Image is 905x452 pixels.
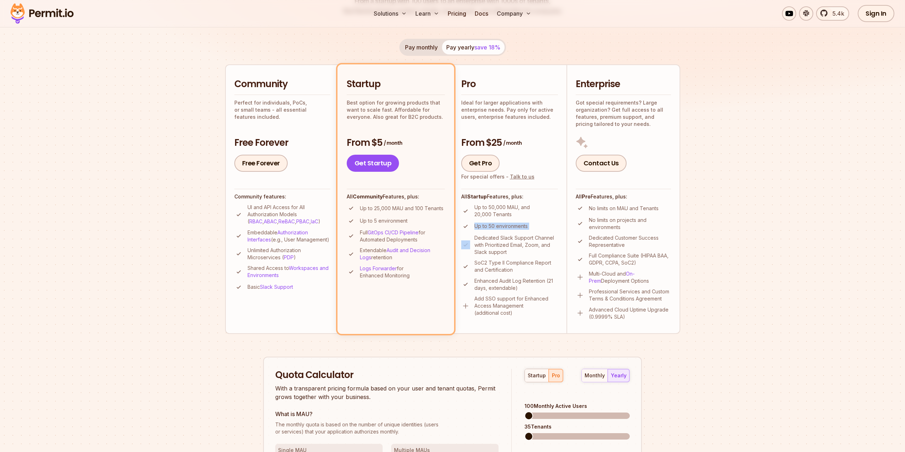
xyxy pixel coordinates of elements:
a: RBAC [249,218,262,224]
p: Full for Automated Deployments [360,229,445,243]
h2: Quota Calculator [275,369,499,382]
p: Add SSO support for Enhanced Access Management (additional cost) [474,295,558,317]
span: The monthly quota is based on the number of unique identities (users [275,421,499,428]
h2: Pro [461,78,558,91]
a: On-Prem [589,271,635,284]
a: Docs [472,6,491,21]
a: Free Forever [234,155,288,172]
p: Dedicated Customer Success Representative [589,234,671,249]
p: Up to 50,000 MAU, and 20,000 Tenants [474,204,558,218]
a: IaC [311,218,318,224]
a: Authorization Interfaces [247,229,308,243]
a: Sign In [858,5,894,22]
p: With a transparent pricing formula based on your user and tenant quotas, Permit grows together wi... [275,384,499,401]
p: Up to 5 environment [360,217,408,224]
img: Permit logo [7,1,77,26]
h3: From $25 [461,137,558,149]
p: UI and API Access for All Authorization Models ( , , , , ) [247,204,330,225]
p: Embeddable (e.g., User Management) [247,229,330,243]
p: Ideal for larger applications with enterprise needs. Pay only for active users, enterprise featur... [461,99,558,121]
div: 35 Tenants [525,423,630,430]
p: Enhanced Audit Log Retention (21 days, extendable) [474,277,558,292]
a: ABAC [264,218,277,224]
h4: All Features, plus: [576,193,671,200]
p: SoC2 Type II Compliance Report and Certification [474,259,558,273]
span: / month [384,139,402,147]
span: 5.4k [828,9,844,18]
p: Basic [247,283,293,291]
p: Advanced Cloud Uptime Upgrade (0.9999% SLA) [589,306,671,320]
p: Best option for growing products that want to scale fast. Affordable for everyone. Also great for... [347,99,445,121]
div: 100 Monthly Active Users [525,403,630,410]
p: Unlimited Authorization Microservices ( ) [247,247,330,261]
p: Up to 50 environments [474,223,528,230]
h3: Free Forever [234,137,330,149]
button: Learn [412,6,442,21]
p: or services) that your application authorizes monthly. [275,421,499,435]
a: PDP [284,254,294,260]
p: for Enhanced Monitoring [360,265,445,279]
span: / month [503,139,522,147]
a: ReBAC [278,218,295,224]
a: Pricing [445,6,469,21]
button: Solutions [371,6,410,21]
h2: Startup [347,78,445,91]
h4: All Features, plus: [461,193,558,200]
a: Logs Forwarder [360,265,397,271]
strong: Startup [467,193,487,200]
a: Slack Support [260,284,293,290]
p: Dedicated Slack Support Channel with Prioritized Email, Zoom, and Slack support [474,234,558,256]
h2: Enterprise [576,78,671,91]
a: Contact Us [576,155,627,172]
h3: From $5 [347,137,445,149]
strong: Community [353,193,383,200]
button: Company [494,6,534,21]
div: monthly [585,372,605,379]
h4: All Features, plus: [347,193,445,200]
h4: Community features: [234,193,330,200]
p: Up to 25,000 MAU and 100 Tenants [360,205,443,212]
a: PBAC [296,218,309,224]
div: For special offers - [461,173,534,180]
h3: What is MAU? [275,410,499,418]
p: No limits on MAU and Tenants [589,205,659,212]
p: Got special requirements? Large organization? Get full access to all features, premium support, a... [576,99,671,128]
a: Get Pro [461,155,500,172]
strong: Pro [582,193,591,200]
p: Extendable retention [360,247,445,261]
p: Full Compliance Suite (HIPAA BAA, GDPR, CCPA, SoC2) [589,252,671,266]
a: GitOps CI/CD Pipeline [368,229,419,235]
button: Pay monthly [401,40,442,54]
a: Talk to us [510,174,534,180]
a: Get Startup [347,155,399,172]
p: No limits on projects and environments [589,217,671,231]
h2: Community [234,78,330,91]
p: Shared Access to [247,265,330,279]
a: Audit and Decision Logs [360,247,430,260]
div: startup [528,372,546,379]
p: Professional Services and Custom Terms & Conditions Agreement [589,288,671,302]
a: 5.4k [816,6,849,21]
p: Multi-Cloud and Deployment Options [589,270,671,285]
p: Perfect for individuals, PoCs, or small teams - all essential features included. [234,99,330,121]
